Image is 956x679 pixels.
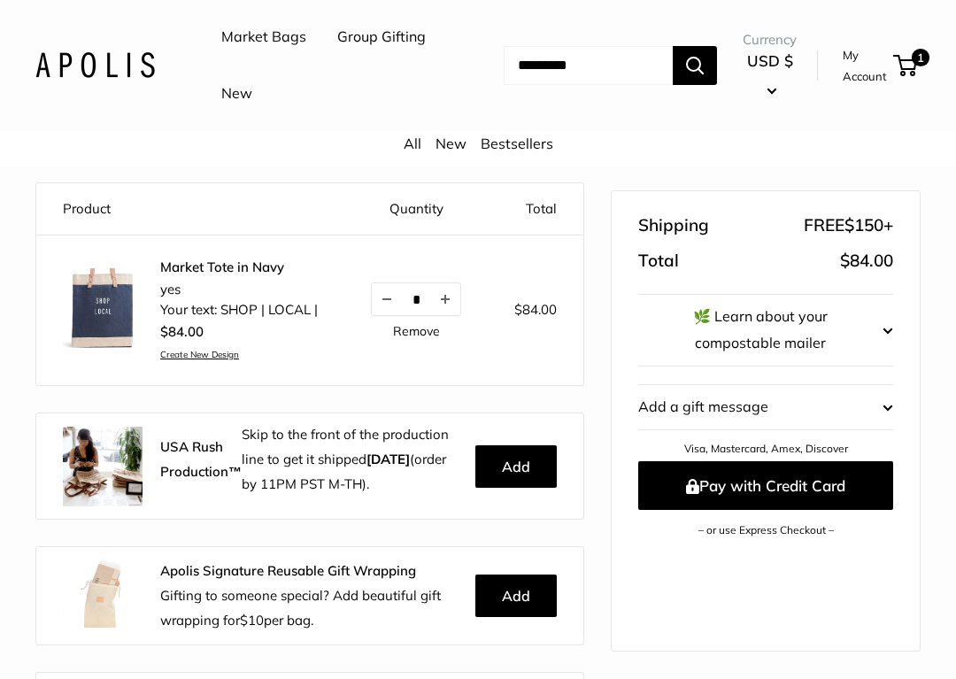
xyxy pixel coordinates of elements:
span: $10 [240,612,264,629]
img: rush.jpg [63,427,143,506]
button: USD $ [743,47,797,104]
span: $84.00 [160,323,204,340]
a: All [404,135,421,152]
a: Remove [393,325,440,337]
strong: Apolis Signature Reusable Gift Wrapping [160,562,416,579]
th: Product [36,183,344,235]
a: Market Bags [221,24,306,50]
a: Group Gifting [337,24,426,50]
th: Total [488,183,583,235]
button: Search [673,46,717,85]
img: Market Tote in Navy [63,268,143,348]
img: Apolis [35,52,155,78]
span: Currency [743,27,797,52]
span: Total [638,245,679,277]
li: yes [160,280,318,300]
a: – or use Express Checkout – [698,524,834,537]
a: New [436,135,466,152]
a: Market Tote in Navy [160,258,318,276]
img: Apolis_GiftWrapping_5_90x_2x.jpg [63,556,143,636]
span: $84.00 [514,301,557,318]
span: Gifting to someone special? Add beautiful gift wrapping for per bag. [160,587,441,629]
span: Shipping [638,211,709,243]
p: Skip to the front of the production line to get it shipped (order by 11PM PST M-TH). [242,422,462,497]
span: $84.00 [840,250,893,271]
span: FREE + [804,211,893,243]
input: Quantity [402,292,430,307]
a: My Account [843,44,887,88]
th: Quantity [344,183,488,235]
a: Bestsellers [481,135,553,152]
button: Decrease quantity by 1 [372,283,402,315]
a: New [221,81,252,107]
li: Your text: SHOP | LOCAL | [160,300,318,320]
span: USD $ [747,51,793,70]
button: Add [475,575,557,617]
button: Pay with Credit Card [638,462,893,511]
b: [DATE] [366,451,410,467]
button: Add a gift message [638,386,893,430]
iframe: PayPal-paypal [638,567,893,615]
input: Search... [504,46,673,85]
span: 1 [912,49,929,66]
a: 1 [895,55,917,76]
button: 🌿 Learn about your compostable mailer [638,296,893,367]
strong: USA Rush Production™ [160,438,242,480]
a: Create New Design [160,349,318,360]
a: Visa, Mastercard, Amex, Discover [684,443,848,456]
button: Add [475,445,557,488]
span: $150 [844,215,883,236]
button: Increase quantity by 1 [430,283,460,315]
